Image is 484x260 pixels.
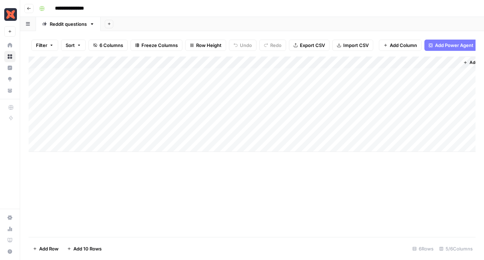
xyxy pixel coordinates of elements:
[39,245,59,252] span: Add Row
[379,40,422,51] button: Add Column
[4,62,16,73] a: Insights
[424,40,478,51] button: Add Power Agent
[436,243,476,254] div: 5/6 Columns
[61,40,86,51] button: Sort
[4,212,16,223] a: Settings
[63,243,106,254] button: Add 10 Rows
[289,40,329,51] button: Export CSV
[259,40,286,51] button: Redo
[343,42,369,49] span: Import CSV
[4,223,16,235] a: Usage
[435,42,473,49] span: Add Power Agent
[31,40,58,51] button: Filter
[270,42,282,49] span: Redo
[4,40,16,51] a: Home
[4,6,16,23] button: Workspace: Marketing - dbt Labs
[390,42,417,49] span: Add Column
[131,40,182,51] button: Freeze Columns
[36,42,47,49] span: Filter
[229,40,256,51] button: Undo
[4,73,16,85] a: Opportunities
[36,17,101,31] a: Reddit questions
[73,245,102,252] span: Add 10 Rows
[4,246,16,257] button: Help + Support
[89,40,128,51] button: 6 Columns
[185,40,226,51] button: Row Height
[66,42,75,49] span: Sort
[240,42,252,49] span: Undo
[4,8,17,21] img: Marketing - dbt Labs Logo
[4,235,16,246] a: Learning Hub
[4,51,16,62] a: Browse
[196,42,222,49] span: Row Height
[50,20,87,28] div: Reddit questions
[410,243,436,254] div: 6 Rows
[29,243,63,254] button: Add Row
[300,42,325,49] span: Export CSV
[332,40,373,51] button: Import CSV
[141,42,178,49] span: Freeze Columns
[99,42,123,49] span: 6 Columns
[4,85,16,96] a: Your Data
